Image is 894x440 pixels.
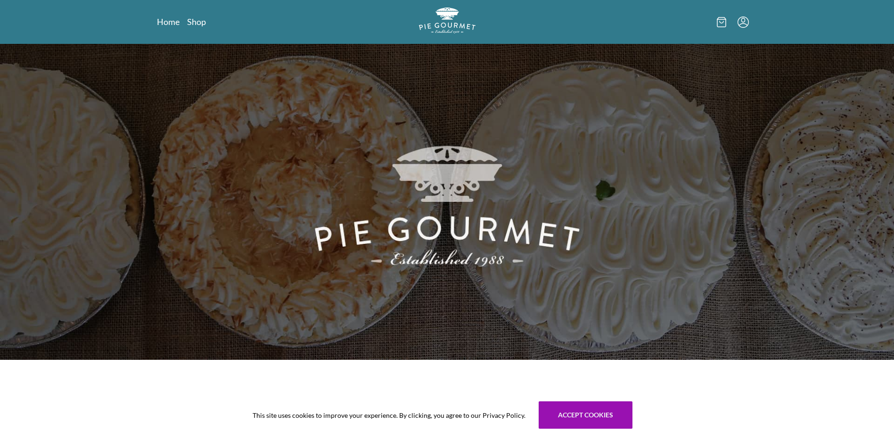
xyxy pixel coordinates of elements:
[419,8,476,33] img: logo
[539,401,632,429] button: Accept cookies
[187,16,206,27] a: Shop
[738,17,749,28] button: Menu
[253,410,525,420] span: This site uses cookies to improve your experience. By clicking, you agree to our Privacy Policy.
[419,8,476,36] a: Logo
[157,16,180,27] a: Home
